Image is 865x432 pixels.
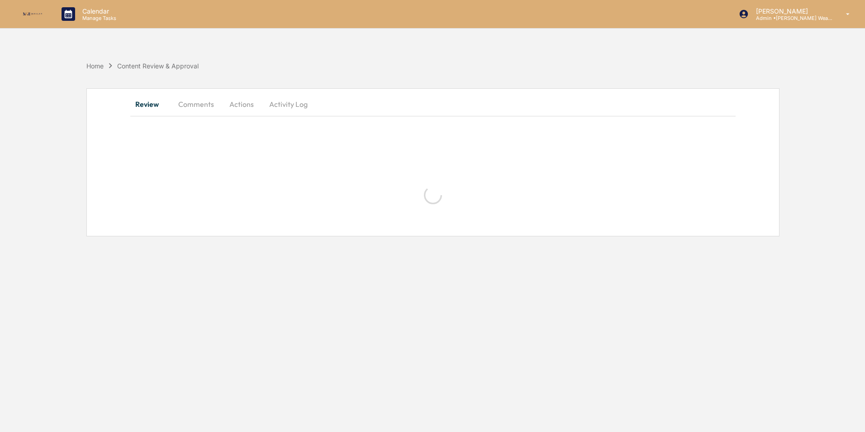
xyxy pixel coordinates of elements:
[749,15,833,21] p: Admin • [PERSON_NAME] Wealth
[75,7,121,15] p: Calendar
[22,11,43,17] img: logo
[86,62,104,70] div: Home
[117,62,199,70] div: Content Review & Approval
[262,93,315,115] button: Activity Log
[130,93,171,115] button: Review
[749,7,833,15] p: [PERSON_NAME]
[171,93,221,115] button: Comments
[221,93,262,115] button: Actions
[75,15,121,21] p: Manage Tasks
[130,93,736,115] div: secondary tabs example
